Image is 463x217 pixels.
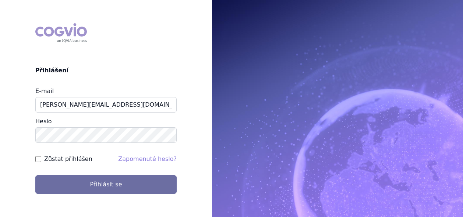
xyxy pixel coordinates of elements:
[35,23,87,42] div: COGVIO
[118,155,177,162] a: Zapomenuté heslo?
[44,155,92,163] label: Zůstat přihlášen
[35,66,177,75] h2: Přihlášení
[35,87,54,94] label: E-mail
[35,118,52,125] label: Heslo
[35,175,177,194] button: Přihlásit se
